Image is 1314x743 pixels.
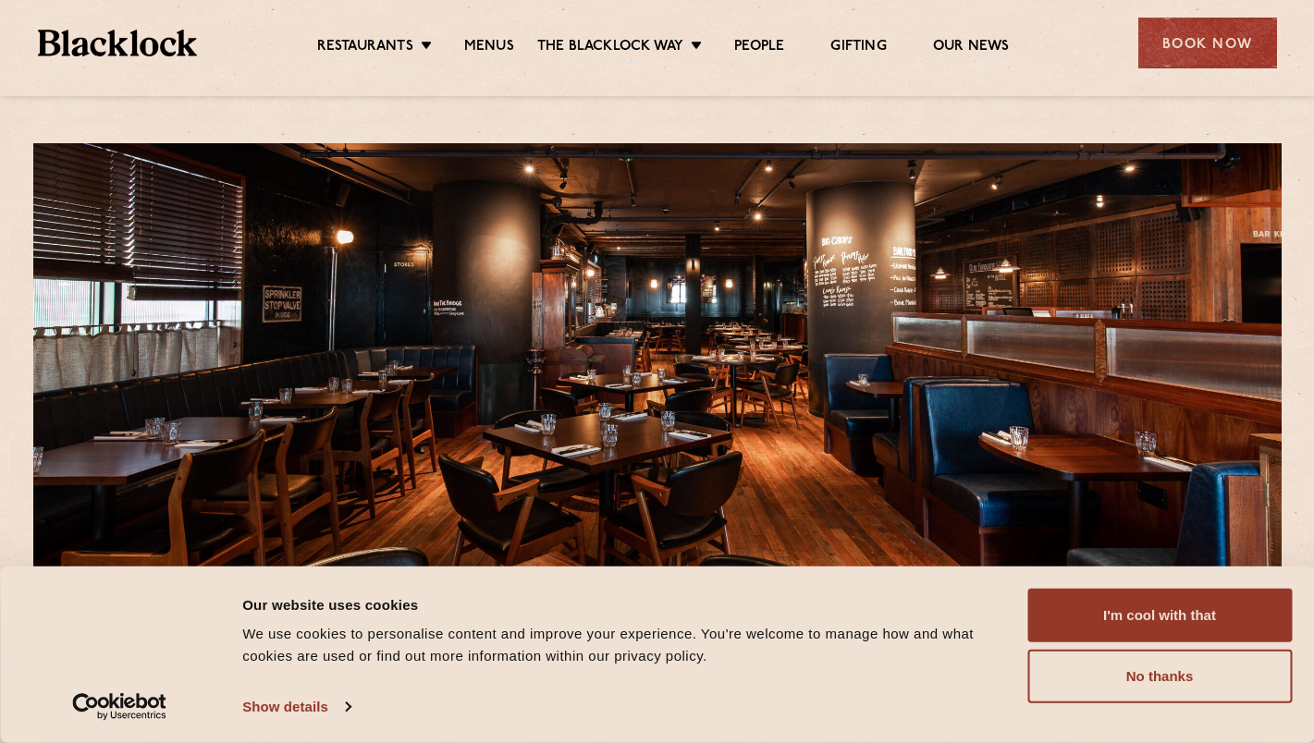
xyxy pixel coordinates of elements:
a: Usercentrics Cookiebot - opens in a new window [39,693,201,721]
div: Book Now [1138,18,1277,68]
button: I'm cool with that [1027,589,1292,642]
a: The Blacklock Way [537,38,683,58]
button: No thanks [1027,650,1292,703]
a: Gifting [830,38,886,58]
div: Our website uses cookies [242,593,1006,615]
a: Our News [933,38,1010,58]
div: We use cookies to personalise content and improve your experience. You're welcome to manage how a... [242,623,1006,667]
a: Menus [464,38,514,58]
a: People [734,38,784,58]
a: Restaurants [317,38,413,58]
a: Show details [242,693,350,721]
img: BL_Textured_Logo-footer-cropped.svg [38,30,198,56]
